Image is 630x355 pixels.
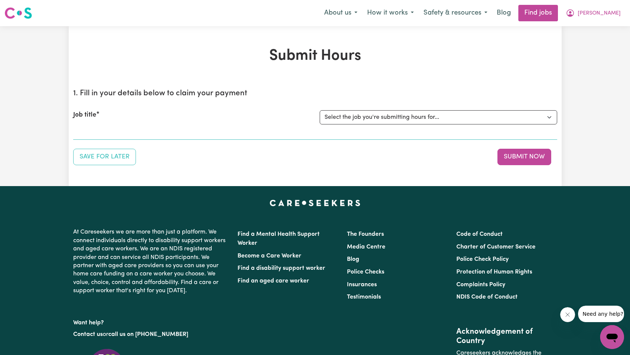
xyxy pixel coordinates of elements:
[362,5,419,21] button: How it works
[270,200,360,206] a: Careseekers home page
[578,306,624,322] iframe: Message from company
[73,225,229,298] p: At Careseekers we are more than just a platform. We connect individuals directly to disability su...
[347,282,377,288] a: Insurances
[518,5,558,21] a: Find jobs
[456,327,557,346] h2: Acknowledgement of Country
[456,294,518,300] a: NDIS Code of Conduct
[456,269,532,275] a: Protection of Human Rights
[347,269,384,275] a: Police Checks
[238,278,309,284] a: Find an aged care worker
[560,307,575,322] iframe: Close message
[456,244,536,250] a: Charter of Customer Service
[561,5,626,21] button: My Account
[238,253,301,259] a: Become a Care Worker
[4,6,32,20] img: Careseekers logo
[456,231,503,237] a: Code of Conduct
[73,149,136,165] button: Save your job report
[108,331,188,337] a: call us on [PHONE_NUMBER]
[319,5,362,21] button: About us
[73,110,96,120] label: Job title
[238,265,325,271] a: Find a disability support worker
[456,256,509,262] a: Police Check Policy
[4,4,32,22] a: Careseekers logo
[347,244,385,250] a: Media Centre
[73,331,103,337] a: Contact us
[492,5,515,21] a: Blog
[73,89,557,98] h2: 1. Fill in your details below to claim your payment
[347,256,359,262] a: Blog
[73,327,229,342] p: or
[456,282,505,288] a: Complaints Policy
[238,231,320,246] a: Find a Mental Health Support Worker
[347,231,384,237] a: The Founders
[497,149,551,165] button: Submit your job report
[73,47,557,65] h1: Submit Hours
[73,316,229,327] p: Want help?
[600,325,624,349] iframe: Button to launch messaging window
[419,5,492,21] button: Safety & resources
[347,294,381,300] a: Testimonials
[578,9,621,18] span: [PERSON_NAME]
